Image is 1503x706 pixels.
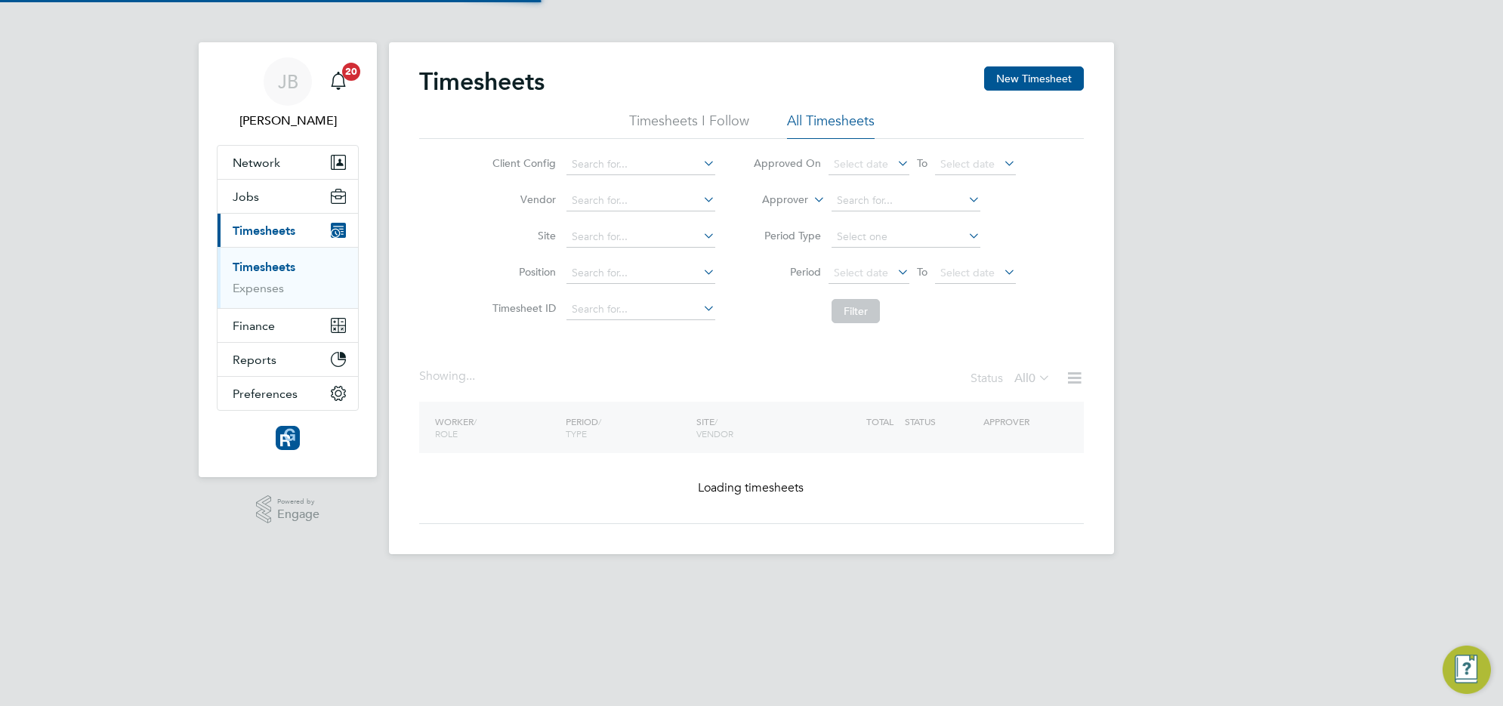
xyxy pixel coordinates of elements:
span: Powered by [277,495,319,508]
a: Go to home page [217,426,359,450]
button: Finance [218,309,358,342]
img: resourcinggroup-logo-retina.png [276,426,300,450]
div: Status [971,368,1054,390]
button: Network [218,146,358,179]
button: Preferences [218,377,358,410]
button: Engage Resource Center [1443,646,1491,694]
input: Search for... [566,190,715,211]
span: Preferences [233,387,298,401]
nav: Main navigation [199,42,377,477]
label: All [1014,371,1051,386]
div: Showing [419,368,478,384]
span: 0 [1029,371,1035,386]
span: 20 [342,63,360,81]
input: Search for... [566,299,715,320]
label: Approved On [753,156,821,170]
input: Search for... [832,190,980,211]
button: Reports [218,343,358,376]
label: Client Config [488,156,556,170]
div: Timesheets [218,247,358,308]
li: All Timesheets [787,112,875,139]
label: Period Type [753,229,821,242]
span: Jobs [233,190,259,204]
label: Timesheet ID [488,301,556,315]
input: Search for... [566,154,715,175]
a: 20 [323,57,353,106]
span: To [912,153,932,173]
button: Filter [832,299,880,323]
input: Search for... [566,227,715,248]
span: To [912,262,932,282]
button: New Timesheet [984,66,1084,91]
a: Expenses [233,281,284,295]
span: JB [278,72,298,91]
span: Select date [940,157,995,171]
span: Reports [233,353,276,367]
span: Engage [277,508,319,521]
a: Timesheets [233,260,295,274]
span: Finance [233,319,275,333]
input: Select one [832,227,980,248]
span: ... [466,368,475,384]
button: Jobs [218,180,358,213]
a: JB[PERSON_NAME] [217,57,359,130]
button: Timesheets [218,214,358,247]
span: Select date [834,266,888,279]
label: Site [488,229,556,242]
span: Select date [834,157,888,171]
h2: Timesheets [419,66,545,97]
label: Period [753,265,821,279]
input: Search for... [566,263,715,284]
span: Timesheets [233,224,295,238]
span: Joe Belsten [217,112,359,130]
a: Powered byEngage [256,495,320,524]
label: Vendor [488,193,556,206]
span: Network [233,156,280,170]
label: Position [488,265,556,279]
li: Timesheets I Follow [629,112,749,139]
span: Select date [940,266,995,279]
label: Approver [740,193,808,208]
